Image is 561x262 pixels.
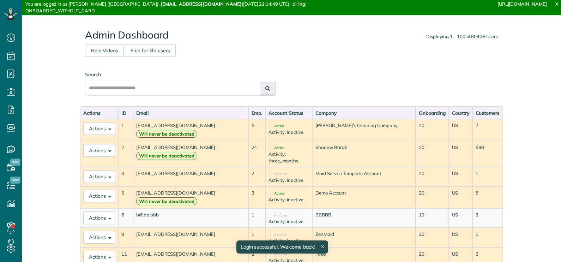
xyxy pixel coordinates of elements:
td: 1 [472,167,503,186]
td: 20 [416,228,449,247]
td: US [449,186,473,208]
td: 3 [472,208,503,228]
div: Activity: three_months [269,151,309,164]
strong: Will never be deactivated [136,152,197,160]
td: 9 [118,228,133,247]
div: Company [315,109,412,117]
td: 2 [248,167,266,186]
td: US [449,141,473,167]
td: [EMAIL_ADDRESS][DOMAIN_NAME] [133,186,248,208]
div: Customers [476,109,500,117]
span: Inactive [269,252,287,256]
td: 1 [472,228,503,247]
div: Activity: inactive [269,196,309,203]
td: ZenMaid [312,228,416,247]
span: Active [269,192,284,195]
td: US [449,228,473,247]
td: 2 [118,141,133,167]
td: 1 [248,228,266,247]
td: 5 [472,186,503,208]
span: Active [269,124,284,128]
td: US [449,119,473,141]
td: 20 [416,119,449,141]
div: Email [136,109,245,117]
button: Actions [83,231,115,244]
td: 5 [248,119,266,141]
td: 20 [416,167,449,186]
td: 20 [416,186,449,208]
div: Emp. [252,109,263,117]
td: 1 [248,208,266,228]
button: Actions [83,144,115,157]
strong: Will never be deactivated [136,197,197,206]
span: New [10,177,20,184]
button: Actions [83,212,115,224]
div: Activity: inactive [269,238,309,244]
td: 1 [118,119,133,141]
td: [PERSON_NAME]'s Cleaning Company [312,119,416,141]
div: Activity: inactive [269,177,309,184]
td: 19 [416,208,449,228]
a: Free for life users [125,44,176,57]
td: 3 [248,186,266,208]
td: b@bb.bbb [133,208,248,228]
div: Country [452,109,470,117]
td: 20 [416,141,449,167]
td: [EMAIL_ADDRESS][DOMAIN_NAME] [133,228,248,247]
td: Maid Service Template Account [312,167,416,186]
div: ID [121,109,130,117]
div: Actions [83,109,115,117]
td: 599 [472,141,503,167]
span: Inactive [269,214,287,217]
div: Activity: inactive [269,218,309,225]
span: Inactive [269,233,287,237]
td: Shadow Ranch [312,141,416,167]
td: 6 [118,208,133,228]
strong: Will never be deactivated [136,130,197,138]
td: [EMAIL_ADDRESS][DOMAIN_NAME] [133,167,248,186]
div: Activity: inactive [269,129,309,136]
td: US [449,208,473,228]
span: Active [269,146,284,150]
button: Actions [83,190,115,202]
div: Onboarding [419,109,446,117]
td: 24 [248,141,266,167]
td: BBBBB [312,208,416,228]
span: Inactive [269,172,287,176]
td: [EMAIL_ADDRESS][DOMAIN_NAME] [133,141,248,167]
strong: [EMAIL_ADDRESS][DOMAIN_NAME] [161,1,242,7]
td: Demo Account [312,186,416,208]
button: Actions [83,122,115,135]
div: Account Status [269,109,309,117]
a: [URL][DOMAIN_NAME] [497,1,547,7]
td: 5 [118,186,133,208]
td: 7 [472,119,503,141]
td: [EMAIL_ADDRESS][DOMAIN_NAME] [133,119,248,141]
a: Help Videos [85,44,124,57]
div: Login successful. Welcome back! [236,240,328,254]
button: Actions [83,170,115,183]
h2: Admin Dashboard [85,30,498,41]
span: New [10,159,20,166]
div: Displaying 1 - 100 of 60406 Users [426,33,498,40]
td: 3 [118,167,133,186]
td: US [449,167,473,186]
label: Search [85,71,277,78]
